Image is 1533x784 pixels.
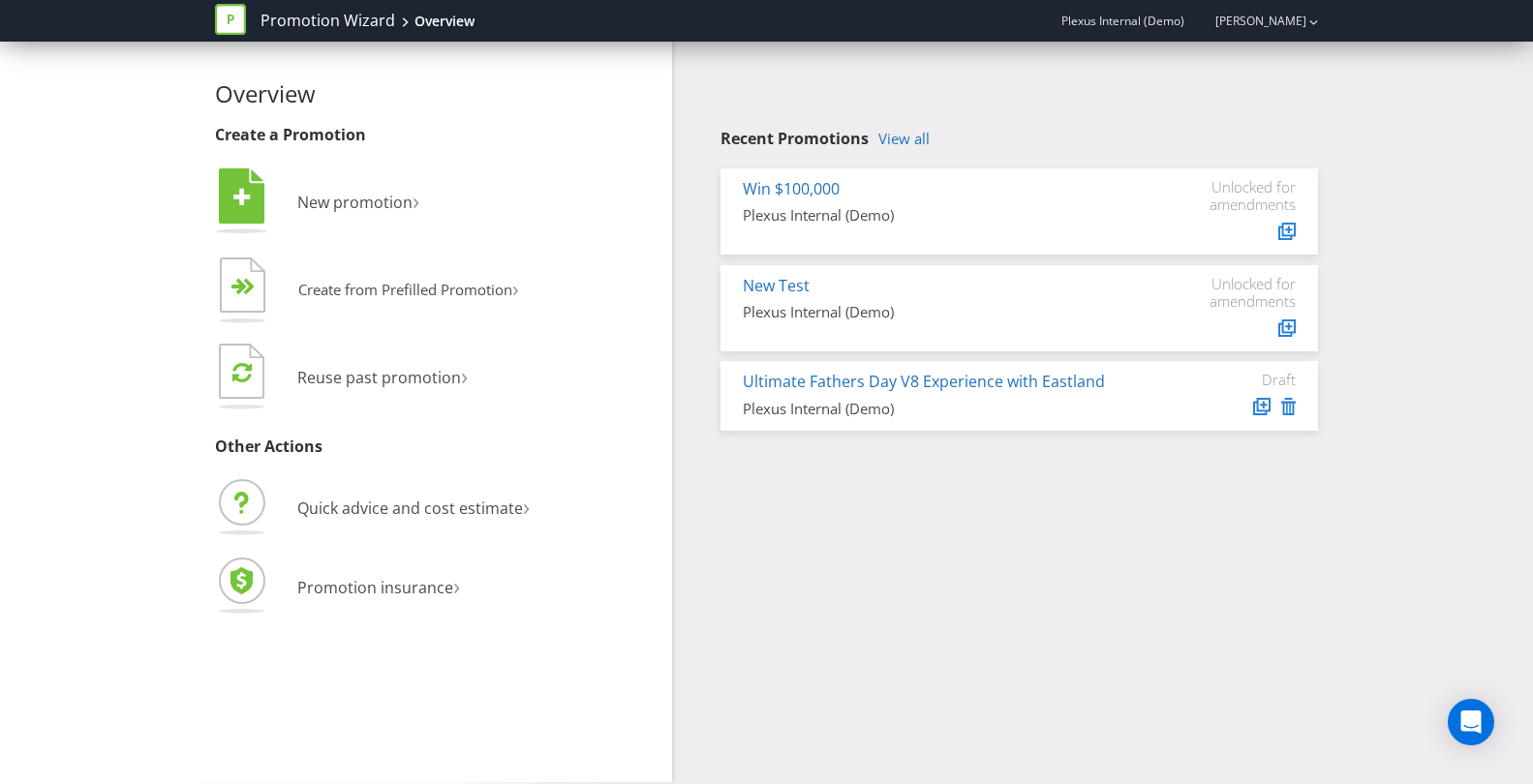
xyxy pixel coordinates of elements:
[743,178,840,199] a: Win $100,000
[298,280,512,299] span: Create from Prefilled Promotion
[215,81,659,106] h2: Overview
[743,302,1150,322] div: Plexus Internal (Demo)
[1180,275,1296,310] div: Unlocked for amendments
[721,128,869,149] span: Recent Promotions
[1180,178,1296,213] div: Unlocked for amendments
[297,498,523,519] span: Quick advice and cost estimate
[232,361,252,383] tspan: 
[743,399,1150,419] div: Plexus Internal (Demo)
[1196,13,1306,29] a: [PERSON_NAME]
[1448,699,1494,745] div: Open Intercom Messenger
[743,205,1150,226] div: Plexus Internal (Demo)
[453,569,460,601] span: ›
[215,577,460,598] a: Promotion insurance›
[461,359,468,391] span: ›
[215,127,659,144] h3: Create a Promotion
[297,192,413,213] span: New promotion
[523,490,530,522] span: ›
[743,371,1105,392] a: Ultimate Fathers Day V8 Experience with Eastland
[215,498,530,519] a: Quick advice and cost estimate›
[878,131,930,147] a: View all
[297,577,453,598] span: Promotion insurance
[243,278,256,296] tspan: 
[743,275,810,296] a: New Test
[1180,371,1296,388] div: Draft
[215,438,659,456] h3: Other Actions
[297,367,461,388] span: Reuse past promotion
[512,273,519,303] span: ›
[413,184,419,216] span: ›
[1061,13,1184,29] span: Plexus Internal (Demo)
[261,10,395,32] a: Promotion Wizard
[215,253,520,330] button: Create from Prefilled Promotion›
[414,12,475,31] div: Overview
[233,187,251,208] tspan: 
